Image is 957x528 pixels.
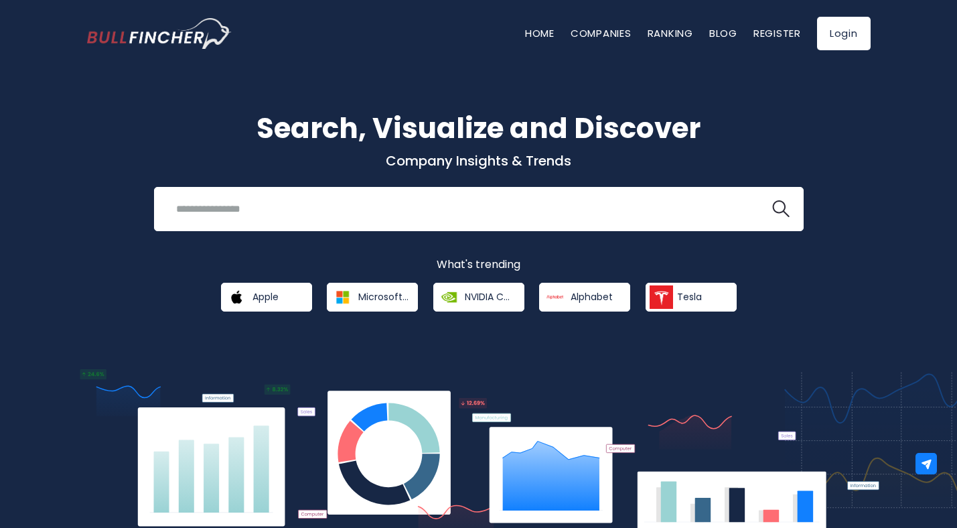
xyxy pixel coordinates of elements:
a: NVIDIA Corporation [433,283,524,312]
a: Microsoft Corporation [327,283,418,312]
span: Apple [252,291,279,303]
a: Alphabet [539,283,630,312]
a: Tesla [646,283,737,312]
span: NVIDIA Corporation [465,291,515,303]
a: Companies [571,26,632,40]
h1: Search, Visualize and Discover [87,107,871,149]
a: Blog [709,26,737,40]
img: search icon [772,200,790,218]
img: Bullfincher logo [87,18,232,49]
p: What's trending [87,258,871,272]
a: Go to homepage [87,18,231,49]
span: Alphabet [571,291,613,303]
p: Company Insights & Trends [87,152,871,170]
span: Tesla [677,291,702,303]
a: Ranking [648,26,693,40]
span: Microsoft Corporation [358,291,409,303]
a: Home [525,26,555,40]
a: Register [753,26,801,40]
a: Apple [221,283,312,312]
a: Login [817,17,871,50]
